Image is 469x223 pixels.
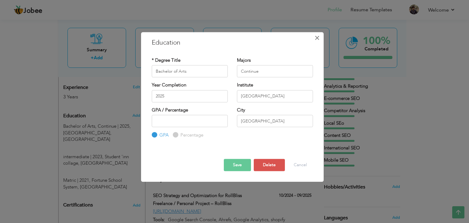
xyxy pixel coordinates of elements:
[288,159,313,171] button: Cancel
[312,33,322,43] button: Close
[314,32,320,43] span: ×
[152,82,186,88] label: Year Completion
[237,82,253,88] label: Institute
[152,57,180,64] label: * Degree Title
[152,38,313,47] h3: Education
[179,132,203,138] label: Percentage
[152,107,188,113] label: GPA / Percentage
[158,132,169,138] label: GPA
[224,159,251,171] button: Save
[237,107,245,113] label: City
[237,57,251,64] label: Majors
[63,110,140,191] div: Add your educational degree.
[254,159,285,171] button: Delete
